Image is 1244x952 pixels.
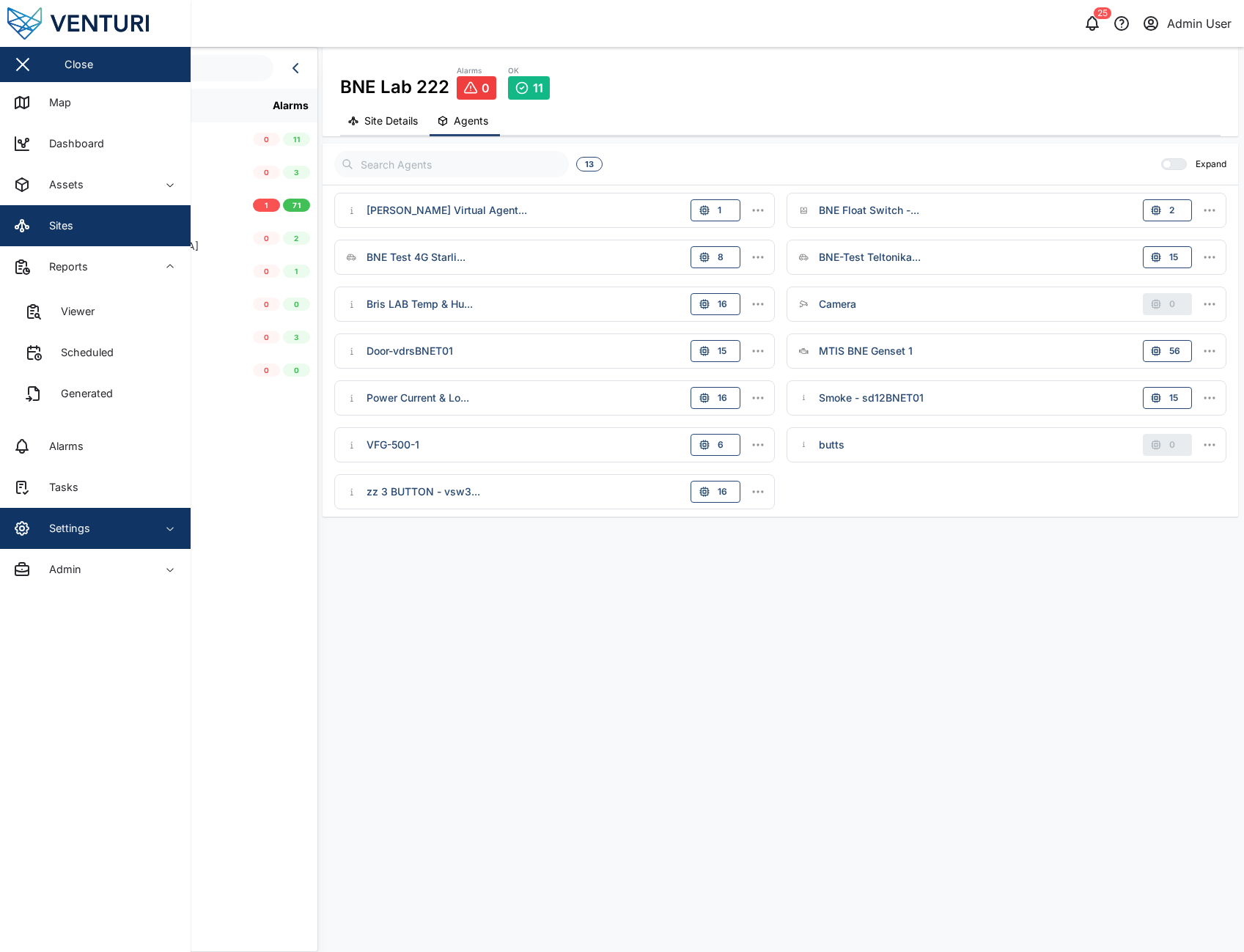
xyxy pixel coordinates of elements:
[793,246,924,268] a: BNE-Test Teltonika...
[12,291,179,332] a: Viewer
[718,481,729,502] span: 16
[294,364,299,376] span: 0
[273,97,309,114] div: Alarms
[341,481,484,503] a: zz 3 BUTTON - vsw3...
[482,81,490,95] span: 0
[367,390,469,406] div: Power Current & Lo...
[38,95,71,111] div: Map
[533,81,543,95] span: 11
[691,434,740,456] button: 6
[65,56,93,73] div: Close
[718,388,729,408] span: 16
[367,249,465,265] div: BNE Test 4G Starli...
[1141,13,1232,34] button: Admin User
[1169,341,1181,361] span: 56
[691,199,740,221] button: 1
[793,387,927,409] a: Smoke - sd12BNET01
[341,293,476,315] a: Bris LAB Temp & Hu...
[340,64,449,100] div: BNE Lab 222
[691,387,740,409] button: 16
[1143,340,1192,362] button: 56
[691,246,740,268] button: 8
[7,7,198,40] img: Main Logo
[718,200,729,221] span: 1
[38,177,84,193] div: Assets
[341,199,531,221] a: [PERSON_NAME] Virtual Agent...
[38,479,78,495] div: Tasks
[718,341,729,361] span: 15
[1143,199,1192,221] button: 2
[264,298,269,310] span: 0
[793,199,923,221] a: BNE Float Switch -...
[457,65,496,77] div: Alarms
[718,247,729,267] span: 8
[364,116,418,126] span: Site Details
[457,76,496,100] a: 0
[341,246,469,268] a: BNE Test 4G Starli...
[293,133,300,145] span: 11
[294,298,299,310] span: 0
[508,65,550,77] div: OK
[718,294,729,314] span: 16
[819,343,913,359] div: MTIS BNE Genset 1
[292,199,301,211] span: 71
[367,202,527,218] div: [PERSON_NAME] Virtual Agent...
[819,296,856,312] div: Camera
[819,249,921,265] div: BNE-Test Teltonika...
[819,437,844,453] div: butts
[454,116,488,126] span: Agents
[691,481,740,503] button: 16
[1094,7,1111,19] div: 25
[38,259,88,275] div: Reports
[793,293,860,315] a: Camera
[38,218,73,234] div: Sites
[295,265,298,277] span: 1
[1143,387,1192,409] button: 15
[367,343,453,359] div: Door-vdrsBNET01
[1169,247,1181,267] span: 15
[367,437,419,453] div: VFG-500-1
[264,265,269,277] span: 0
[294,331,298,343] span: 3
[38,561,81,578] div: Admin
[367,484,480,500] div: zz 3 BUTTON - vsw3...
[294,232,298,244] span: 2
[585,158,595,171] span: 13
[264,364,269,376] span: 0
[264,166,269,178] span: 0
[691,340,740,362] button: 15
[1169,200,1181,221] span: 2
[38,136,104,152] div: Dashboard
[1169,388,1181,408] span: 15
[38,520,90,536] div: Settings
[367,296,473,312] div: Bris LAB Temp & Hu...
[793,434,848,456] a: butts
[691,293,740,315] button: 16
[294,166,298,178] span: 3
[12,373,179,414] a: Generated
[264,331,269,343] span: 0
[265,199,268,211] span: 1
[1187,158,1226,170] label: Expand
[38,438,84,454] div: Alarms
[50,344,114,361] div: Scheduled
[819,390,924,406] div: Smoke - sd12BNET01
[341,434,423,456] a: VFG-500-1
[819,202,919,218] div: BNE Float Switch -...
[264,133,269,145] span: 0
[718,435,729,455] span: 6
[1167,15,1232,33] div: Admin User
[50,303,95,320] div: Viewer
[341,387,473,409] a: Power Current & Lo...
[1143,246,1192,268] button: 15
[50,385,113,402] div: Generated
[341,340,457,362] a: Door-vdrsBNET01
[264,232,269,244] span: 0
[793,340,916,362] a: MTIS BNE Genset 1
[334,151,569,177] input: Search Agents
[12,332,179,373] a: Scheduled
